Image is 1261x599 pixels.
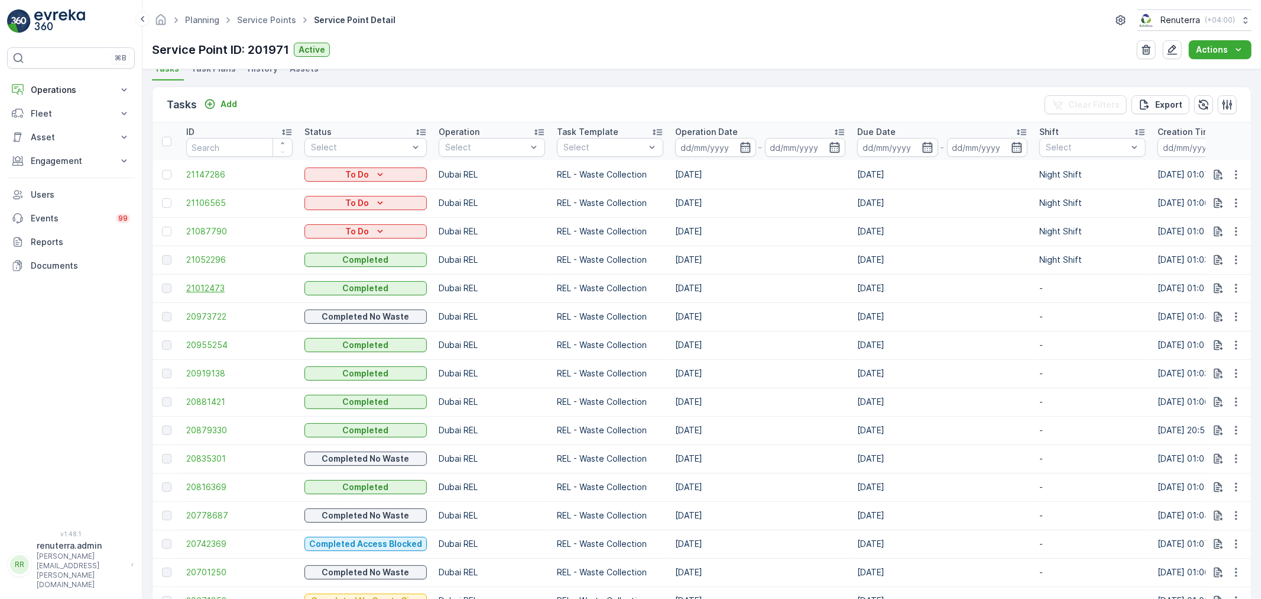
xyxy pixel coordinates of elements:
[1033,331,1152,359] td: -
[1160,14,1200,26] p: Renuterra
[304,366,427,381] button: Completed
[669,246,851,274] td: [DATE]
[304,565,427,579] button: Completed No Waste
[186,481,293,493] span: 20816369
[343,396,389,408] p: Completed
[7,125,135,149] button: Asset
[343,481,389,493] p: Completed
[669,445,851,473] td: [DATE]
[1158,138,1239,157] input: dd/mm/yyyy
[433,530,551,558] td: Dubai REL
[186,126,195,138] p: ID
[304,452,427,466] button: Completed No Waste
[851,388,1033,416] td: [DATE]
[551,388,669,416] td: REL - Waste Collection
[1155,99,1182,111] p: Export
[1137,9,1252,31] button: Renuterra(+04:00)
[758,140,763,154] p: -
[37,540,125,552] p: renuterra.admin
[343,368,389,379] p: Completed
[1189,40,1252,59] button: Actions
[1033,359,1152,388] td: -
[118,214,128,223] p: 99
[186,254,293,266] a: 21052296
[1033,217,1152,246] td: Night Shift
[31,108,111,120] p: Fleet
[31,236,130,248] p: Reports
[851,501,1033,530] td: [DATE]
[1033,530,1152,558] td: -
[1137,14,1156,27] img: Screenshot_2024-07-26_at_13.33.01.png
[186,368,293,379] a: 20919138
[557,126,618,138] p: Task Template
[37,552,125,590] p: [PERSON_NAME][EMAIL_ADDRESS][PERSON_NAME][DOMAIN_NAME]
[7,78,135,102] button: Operations
[433,473,551,501] td: Dubai REL
[221,98,237,110] p: Add
[433,217,551,246] td: Dubai REL
[186,226,293,237] a: 21087790
[162,170,171,179] div: Toggle Row Selected
[322,311,410,323] p: Completed No Waste
[186,282,293,294] a: 21012473
[551,189,669,217] td: REL - Waste Collection
[433,388,551,416] td: Dubai REL
[31,189,130,201] p: Users
[433,501,551,530] td: Dubai REL
[1033,416,1152,445] td: -
[186,424,293,436] span: 20879330
[186,197,293,209] span: 21106565
[304,196,427,210] button: To Do
[669,331,851,359] td: [DATE]
[343,254,389,266] p: Completed
[1045,95,1127,114] button: Clear Filters
[322,510,410,521] p: Completed No Waste
[1132,95,1189,114] button: Export
[669,416,851,445] td: [DATE]
[346,197,369,209] p: To Do
[34,9,85,33] img: logo_light-DOdMpM7g.png
[304,480,427,494] button: Completed
[199,97,242,111] button: Add
[551,501,669,530] td: REL - Waste Collection
[304,423,427,437] button: Completed
[433,445,551,473] td: Dubai REL
[162,568,171,577] div: Toggle Row Selected
[433,359,551,388] td: Dubai REL
[433,331,551,359] td: Dubai REL
[304,126,332,138] p: Status
[31,260,130,272] p: Documents
[162,340,171,350] div: Toggle Row Selected
[162,454,171,463] div: Toggle Row Selected
[186,510,293,521] span: 20778687
[304,338,427,352] button: Completed
[1158,126,1216,138] p: Creation Time
[851,189,1033,217] td: [DATE]
[669,160,851,189] td: [DATE]
[669,501,851,530] td: [DATE]
[669,359,851,388] td: [DATE]
[31,155,111,167] p: Engagement
[851,359,1033,388] td: [DATE]
[162,369,171,378] div: Toggle Row Selected
[857,138,938,157] input: dd/mm/yyyy
[433,274,551,302] td: Dubai REL
[186,538,293,550] a: 20742369
[7,207,135,230] a: Events99
[346,226,369,237] p: To Do
[433,160,551,189] td: Dubai REL
[551,445,669,473] td: REL - Waste Collection
[7,540,135,590] button: RRrenuterra.admin[PERSON_NAME][EMAIL_ADDRESS][PERSON_NAME][DOMAIN_NAME]
[162,426,171,435] div: Toggle Row Selected
[669,473,851,501] td: [DATE]
[309,538,422,550] p: Completed Access Blocked
[445,141,527,153] p: Select
[237,15,296,25] a: Service Points
[551,359,669,388] td: REL - Waste Collection
[186,311,293,323] span: 20973722
[186,396,293,408] a: 20881421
